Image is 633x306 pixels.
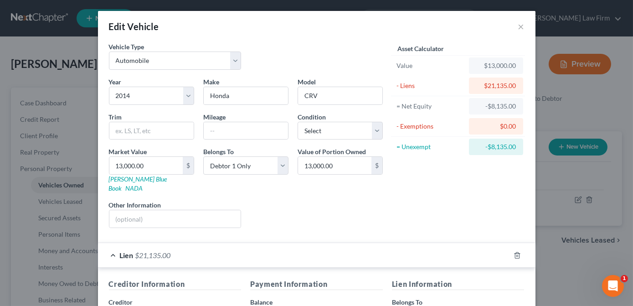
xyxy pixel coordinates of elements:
h5: Lien Information [392,279,525,290]
div: - Exemptions [396,122,465,131]
label: Other Information [109,200,161,210]
a: NADA [126,184,143,192]
div: $ [183,157,194,174]
label: Trim [109,112,122,122]
input: -- [204,122,288,140]
div: $ [371,157,382,174]
label: Mileage [203,112,226,122]
div: Value [396,61,465,70]
a: [PERSON_NAME] Blue Book [109,175,167,192]
input: 0.00 [109,157,183,174]
div: Edit Vehicle [109,20,159,33]
span: Make [203,78,219,86]
h5: Creditor Information [109,279,242,290]
div: $21,135.00 [476,81,516,90]
span: Creditor [109,298,133,306]
label: Condition [298,112,326,122]
input: (optional) [109,210,241,228]
span: Belongs To [392,298,422,306]
div: = Net Equity [396,102,465,111]
span: $21,135.00 [135,251,171,259]
input: ex. Nissan [204,87,288,104]
div: $13,000.00 [476,61,516,70]
div: = Unexempt [396,142,465,151]
div: -$8,135.00 [476,142,516,151]
button: × [518,21,525,32]
label: Year [109,77,122,87]
iframe: Intercom live chat [602,275,624,297]
input: ex. Altima [298,87,382,104]
div: -$8,135.00 [476,102,516,111]
label: Vehicle Type [109,42,144,52]
span: 1 [621,275,628,282]
label: Asset Calculator [397,44,444,53]
div: - Liens [396,81,465,90]
label: Model [298,77,316,87]
span: Lien [120,251,134,259]
label: Market Value [109,147,147,156]
div: $0.00 [476,122,516,131]
input: 0.00 [298,157,371,174]
span: Belongs To [203,148,234,156]
label: Value of Portion Owned [298,147,366,156]
input: ex. LS, LT, etc [109,122,194,140]
h5: Payment Information [250,279,383,290]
